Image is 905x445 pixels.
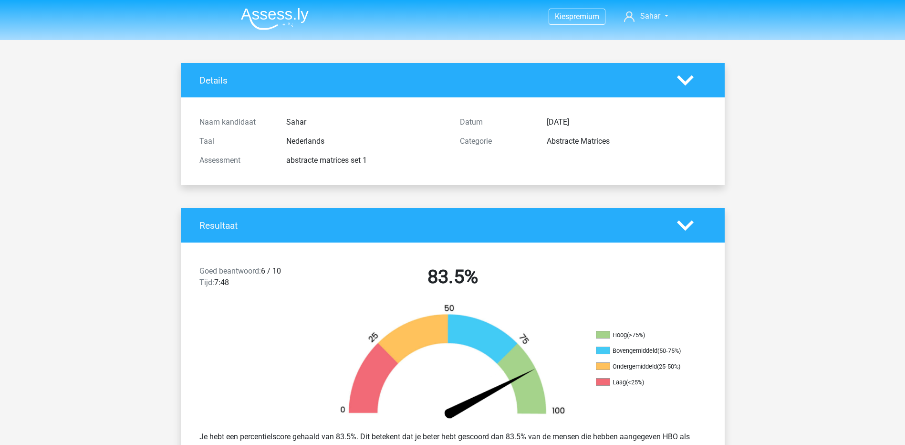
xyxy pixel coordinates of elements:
[627,331,645,339] div: (>75%)
[192,265,322,292] div: 6 / 10 7:48
[657,347,681,354] div: (50-75%)
[569,12,599,21] span: premium
[279,155,453,166] div: abstracte matrices set 1
[540,117,713,128] div: [DATE]
[640,11,660,21] span: Sahar
[199,278,214,287] span: Tijd:
[192,117,279,128] div: Naam kandidaat
[596,378,691,387] li: Laag
[324,304,582,424] img: 84.bc7de206d6a3.png
[279,117,453,128] div: Sahar
[199,220,663,231] h4: Resultaat
[453,136,540,147] div: Categorie
[657,363,680,370] div: (25-50%)
[192,136,279,147] div: Taal
[199,75,663,86] h4: Details
[279,136,453,147] div: Nederlands
[330,265,576,288] h2: 83.5%
[192,155,279,166] div: Assessment
[596,347,691,355] li: Bovengemiddeld
[620,11,672,22] a: Sahar
[596,331,691,339] li: Hoog
[453,117,540,128] div: Datum
[241,8,309,30] img: Assessly
[596,362,691,371] li: Ondergemiddeld
[555,12,569,21] span: Kies
[199,266,261,275] span: Goed beantwoord:
[626,379,644,386] div: (<25%)
[540,136,713,147] div: Abstracte Matrices
[549,10,605,23] a: Kiespremium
